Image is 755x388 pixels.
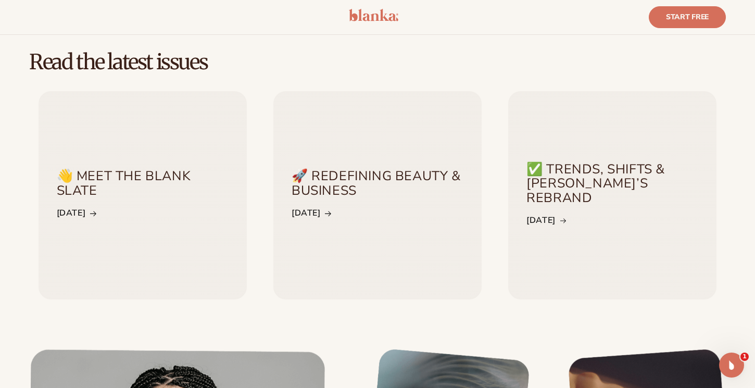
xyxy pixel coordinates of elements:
h3: 👋 Meet the Blank slate [57,169,229,198]
p: Read the latest issues [29,48,207,76]
a: [DATE] [292,206,331,221]
a: [DATE] [526,213,566,228]
img: logo [349,9,398,21]
h3: ✅ Trends, shifts & [PERSON_NAME]’s rebrand [526,162,698,206]
span: 1 [740,353,749,361]
iframe: Intercom live chat [719,353,744,378]
h3: 🚀 Redefining beauty & business [292,169,463,198]
a: logo [349,9,398,26]
a: [DATE] [57,206,96,221]
a: Start free [649,6,726,28]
